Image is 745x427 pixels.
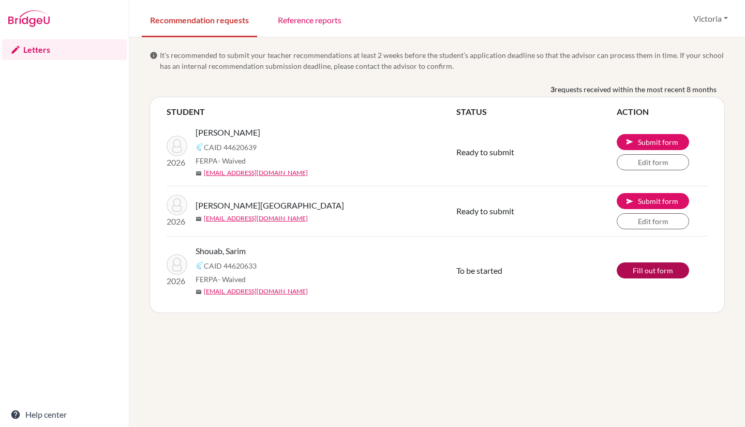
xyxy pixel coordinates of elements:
[8,10,50,27] img: Bridge-U
[625,197,634,205] span: send
[167,254,187,275] img: Shouab, Sarim
[167,106,456,118] th: STUDENT
[204,214,308,223] a: [EMAIL_ADDRESS][DOMAIN_NAME]
[167,156,187,169] p: 2026
[196,170,202,176] span: mail
[196,289,202,295] span: mail
[456,147,514,157] span: Ready to submit
[196,245,246,257] span: Shouab, Sarim
[167,275,187,287] p: 2026
[204,287,308,296] a: [EMAIL_ADDRESS][DOMAIN_NAME]
[196,261,204,270] img: Common App logo
[196,199,344,212] span: [PERSON_NAME][GEOGRAPHIC_DATA]
[204,142,257,153] span: CAID 44620639
[617,262,689,278] a: Fill out form
[167,215,187,228] p: 2026
[550,84,555,95] b: 3
[617,213,689,229] a: Edit form
[204,260,257,271] span: CAID 44620633
[689,9,733,28] button: Victoria
[167,136,187,156] img: Wadhwani, Aryan
[160,50,725,71] span: It’s recommended to submit your teacher recommendations at least 2 weeks before the student’s app...
[204,168,308,178] a: [EMAIL_ADDRESS][DOMAIN_NAME]
[196,274,246,285] span: FERPA
[142,2,257,37] a: Recommendation requests
[196,155,246,166] span: FERPA
[617,134,689,150] button: Submit Aryan's recommendation
[2,39,127,60] a: Letters
[456,206,514,216] span: Ready to submit
[625,138,634,146] span: send
[218,156,246,165] span: - Waived
[456,106,617,118] th: STATUS
[617,193,689,209] button: Submit Filipp's recommendation
[270,2,350,37] a: Reference reports
[167,195,187,215] img: Artemenko, Filipp
[150,51,158,60] span: info
[555,84,717,95] span: requests received within the most recent 8 months
[196,216,202,222] span: mail
[218,275,246,284] span: - Waived
[617,106,708,118] th: ACTION
[2,404,127,425] a: Help center
[196,126,260,139] span: [PERSON_NAME]
[617,154,689,170] a: Edit form
[196,143,204,151] img: Common App logo
[456,266,502,275] span: To be started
